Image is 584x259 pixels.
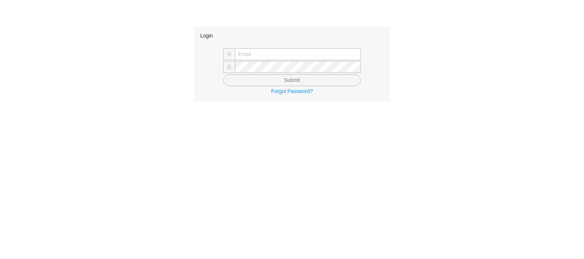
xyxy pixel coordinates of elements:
[227,64,232,70] span: lock
[271,88,313,94] a: Forgot Password?
[227,52,232,57] span: user
[200,28,383,44] div: Login
[235,48,361,60] input: Email
[223,74,361,86] button: Submit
